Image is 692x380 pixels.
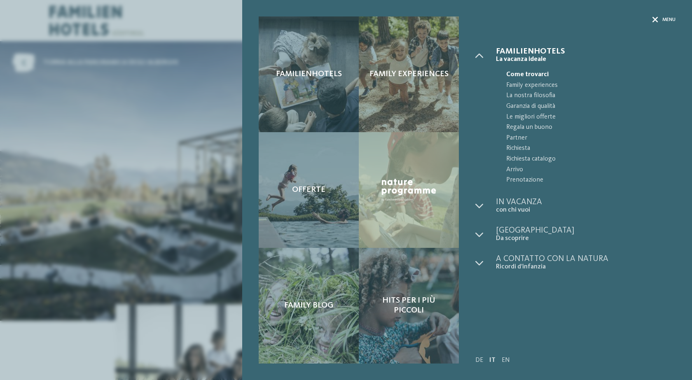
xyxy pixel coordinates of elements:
a: Familienhotels La vacanza ideale [496,47,676,63]
a: A contatto con la natura Ricordi d’infanzia [496,255,676,271]
span: [GEOGRAPHIC_DATA] [496,226,676,235]
span: Come trovarci [506,70,676,80]
a: Come trovarci [496,70,676,80]
span: Partner [506,133,676,144]
span: Familienhotels [496,47,676,56]
a: Arrivo [496,165,676,175]
a: AKI: tutto quello che un bimbo può desiderare Hits per i più piccoli [359,248,459,364]
span: Da scoprire [496,235,676,242]
a: EN [502,357,510,364]
span: Arrivo [506,165,676,175]
a: Le migliori offerte [496,112,676,123]
span: Regala un buono [506,122,676,133]
a: In vacanza con chi vuoi [496,198,676,214]
a: DE [475,357,483,364]
span: Familienhotels [276,69,342,79]
a: La nostra filosofia [496,91,676,101]
span: La nostra filosofia [506,91,676,101]
a: AKI: tutto quello che un bimbo può desiderare Family experiences [359,16,459,132]
a: Richiesta [496,143,676,154]
a: Regala un buono [496,122,676,133]
span: Family experiences [369,69,449,79]
a: Family experiences [496,80,676,91]
span: Family experiences [506,80,676,91]
span: Richiesta catalogo [506,154,676,165]
span: Family Blog [284,301,333,310]
a: AKI: tutto quello che un bimbo può desiderare Offerte [259,132,359,248]
span: Ricordi d’infanzia [496,263,676,271]
a: IT [489,357,496,364]
span: Offerte [292,185,325,195]
a: Partner [496,133,676,144]
a: [GEOGRAPHIC_DATA] Da scoprire [496,226,676,242]
a: Garanzia di qualità [496,101,676,112]
span: Le migliori offerte [506,112,676,123]
a: Prenotazione [496,175,676,186]
a: AKI: tutto quello che un bimbo può desiderare Nature Programme [359,132,459,248]
span: In vacanza [496,198,676,206]
a: Richiesta catalogo [496,154,676,165]
img: Nature Programme [379,177,438,203]
a: AKI: tutto quello che un bimbo può desiderare Familienhotels [259,16,359,132]
span: Menu [662,16,676,23]
a: AKI: tutto quello che un bimbo può desiderare Family Blog [259,248,359,364]
span: La vacanza ideale [496,56,676,63]
span: Hits per i più piccoli [367,296,451,315]
span: con chi vuoi [496,206,676,214]
span: Garanzia di qualità [506,101,676,112]
span: Prenotazione [506,175,676,186]
span: A contatto con la natura [496,255,676,263]
span: Richiesta [506,143,676,154]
